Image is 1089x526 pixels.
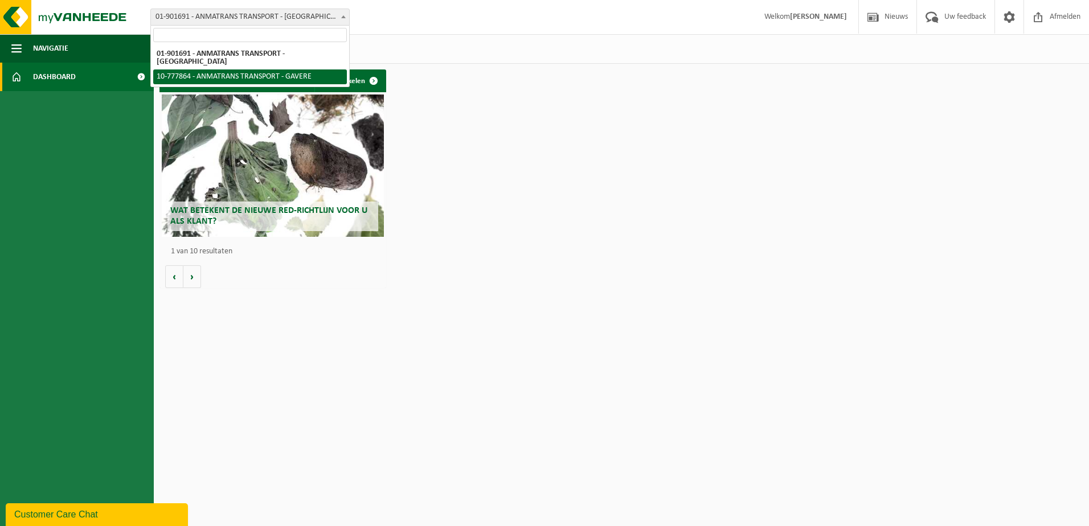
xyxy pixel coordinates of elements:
[6,501,190,526] iframe: chat widget
[790,13,847,21] strong: [PERSON_NAME]
[151,9,349,25] span: 01-901691 - ANMATRANS TRANSPORT - SINT-AMANDSBERG
[162,94,384,237] a: Wat betekent de nieuwe RED-richtlijn voor u als klant?
[171,248,380,256] p: 1 van 10 resultaten
[33,34,68,63] span: Navigatie
[314,69,385,92] a: Alle artikelen
[150,9,350,26] span: 01-901691 - ANMATRANS TRANSPORT - SINT-AMANDSBERG
[170,206,367,226] span: Wat betekent de nieuwe RED-richtlijn voor u als klant?
[183,265,201,288] button: Volgende
[33,63,76,91] span: Dashboard
[165,265,183,288] button: Vorige
[153,47,347,69] li: 01-901691 - ANMATRANS TRANSPORT - [GEOGRAPHIC_DATA]
[153,69,347,84] li: 10-777864 - ANMATRANS TRANSPORT - GAVERE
